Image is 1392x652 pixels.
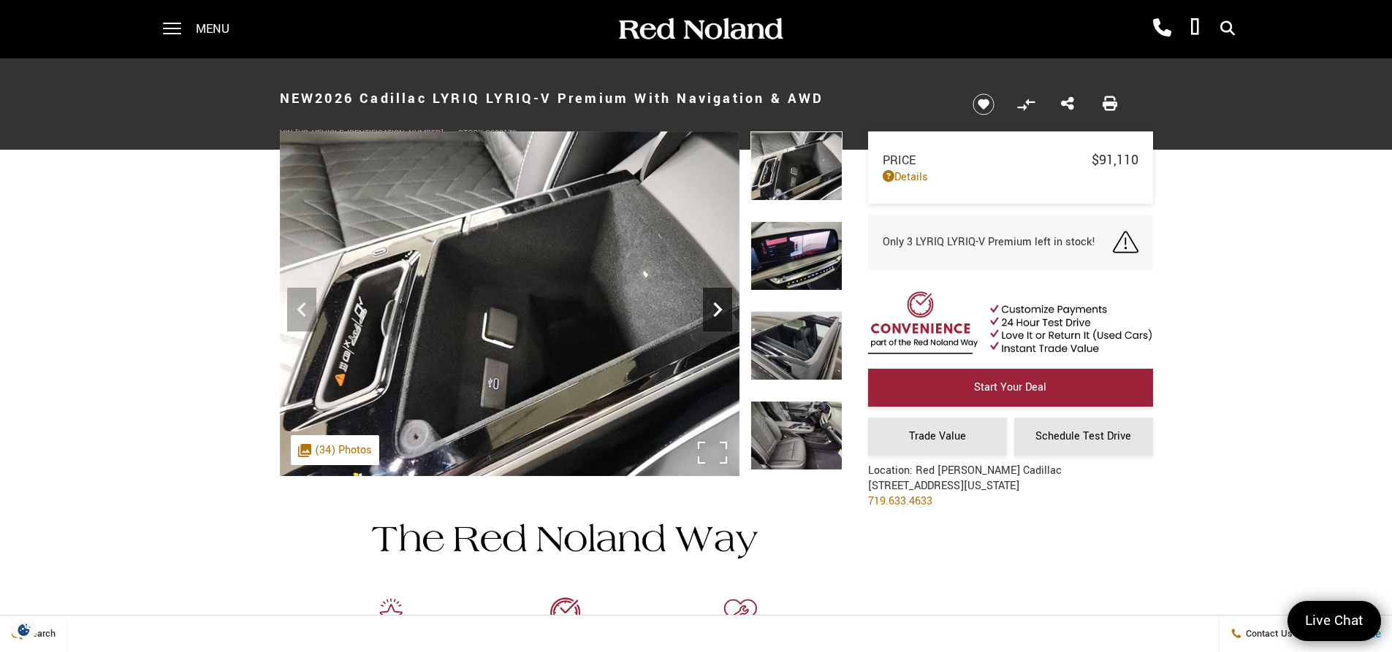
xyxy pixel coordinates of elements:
span: Start Your Deal [974,380,1046,395]
span: C600179 [485,128,517,139]
img: New 2026 Red Cadillac LYRIQ-V Premium image 27 [750,311,843,380]
strong: New [280,89,316,108]
img: New 2026 Red Cadillac LYRIQ-V Premium image 26 [750,221,843,291]
button: Save vehicle [967,93,1000,116]
a: 719.633.4633 [868,494,932,509]
span: Only 3 LYRIQ LYRIQ-V Premium left in stock! [883,234,1095,250]
button: Compare Vehicle [1015,93,1037,115]
span: Contact Us [1242,627,1293,640]
a: Start Your Deal [868,369,1153,407]
img: New 2026 Red Cadillac LYRIQ-V Premium image 25 [750,131,843,201]
span: VIN: [280,128,295,139]
a: Price $91,110 [883,150,1138,169]
a: Schedule Test Drive [1014,418,1153,456]
span: $91,110 [1092,150,1138,169]
a: Trade Value [868,418,1007,456]
span: Price [883,152,1092,169]
span: Live Chat [1298,611,1371,631]
img: Opt-Out Icon [7,622,41,637]
div: (34) Photos [291,435,379,465]
span: [US_VEHICLE_IDENTIFICATION_NUMBER] [295,128,444,139]
a: Share this New 2026 Cadillac LYRIQ LYRIQ-V Premium With Navigation & AWD [1061,95,1074,114]
h1: 2026 Cadillac LYRIQ LYRIQ-V Premium With Navigation & AWD [280,69,948,128]
div: Location: Red [PERSON_NAME] Cadillac [STREET_ADDRESS][US_STATE] [868,463,1062,520]
a: Details [883,169,1138,185]
div: Next [703,288,732,331]
span: Trade Value [909,429,966,444]
img: New 2026 Red Cadillac LYRIQ-V Premium image 25 [280,131,739,476]
a: Print this New 2026 Cadillac LYRIQ LYRIQ-V Premium With Navigation & AWD [1103,95,1117,114]
a: Live Chat [1288,601,1381,641]
div: Previous [287,288,316,331]
img: New 2026 Red Cadillac LYRIQ-V Premium image 28 [750,401,843,470]
img: Red Noland Auto Group [616,17,784,42]
section: Click to Open Cookie Consent Modal [7,622,41,637]
span: Stock: [458,128,485,139]
span: Schedule Test Drive [1035,429,1131,444]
